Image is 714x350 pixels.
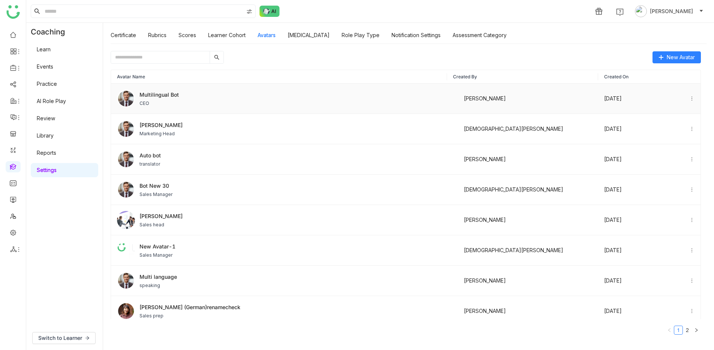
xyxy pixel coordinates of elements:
[633,5,705,17] button: [PERSON_NAME]
[258,32,276,38] a: Avatars
[604,125,622,133] div: [DATE]
[117,181,135,199] img: male.png
[139,151,161,159] span: Auto bot
[208,32,246,38] a: Learner Cohort
[391,32,441,38] a: Notification Settings
[37,167,57,173] a: Settings
[447,70,598,84] th: Created By
[38,334,82,342] span: Switch to Learner
[604,216,622,224] div: [DATE]
[139,182,172,190] span: Bot New 30
[139,121,183,129] span: [PERSON_NAME]
[635,5,647,17] img: avatar
[598,70,700,84] th: Created On
[139,161,161,168] span: translator
[26,23,76,41] div: Coaching
[453,124,592,133] div: [DEMOGRAPHIC_DATA][PERSON_NAME]
[117,90,135,108] img: male.png
[604,277,622,285] div: [DATE]
[652,51,701,63] button: New Avatar
[453,185,592,194] div: [DEMOGRAPHIC_DATA][PERSON_NAME]
[139,100,179,107] span: CEO
[453,155,462,164] img: 684a9aedde261c4b36a3ced9
[111,70,447,84] th: Avatar Name
[139,273,177,281] span: Multi language
[453,276,592,285] div: [PERSON_NAME]
[665,326,674,335] button: Previous Page
[139,282,177,289] span: speaking
[604,246,622,254] div: [DATE]
[139,221,183,228] span: Sales head
[453,185,462,194] img: 684a9b06de261c4b36a3cf65
[453,246,462,255] img: 684a9b06de261c4b36a3cf65
[453,94,462,103] img: 6860d480bc89cb0674c8c7e9
[246,9,252,15] img: search-type.svg
[453,215,462,224] img: 684a9b22de261c4b36a3d00f
[139,212,183,220] span: [PERSON_NAME]
[139,130,183,137] span: Marketing Head
[37,46,51,52] a: Learn
[453,32,507,38] a: Assessment Category
[683,326,692,335] li: 2
[117,241,135,259] img: 68c9481f52e66838b95152f1
[139,242,175,250] span: New Avatar-1
[453,215,592,224] div: [PERSON_NAME]
[37,132,54,139] a: Library
[604,185,622,194] div: [DATE]
[37,98,66,104] a: AI Role Play
[604,307,622,315] div: [DATE]
[453,94,592,103] div: [PERSON_NAME]
[37,81,57,87] a: Practice
[288,32,330,38] a: [MEDICAL_DATA]
[616,8,624,16] img: help.svg
[683,326,691,334] a: 2
[6,5,20,19] img: logo
[117,272,135,290] img: male.png
[674,326,683,335] li: 1
[453,307,462,316] img: 684a9b22de261c4b36a3d00f
[111,32,136,38] a: Certificate
[650,7,693,15] span: [PERSON_NAME]
[342,32,379,38] a: Role Play Type
[674,326,682,334] a: 1
[117,302,135,320] img: female.png
[37,63,53,70] a: Events
[117,211,135,229] img: 68c94f1052e66838b9518aed
[178,32,196,38] a: Scores
[139,303,240,311] span: [PERSON_NAME] (German)renamecheck
[453,124,462,133] img: 684a9b06de261c4b36a3cf65
[453,307,592,316] div: [PERSON_NAME]
[139,191,172,198] span: Sales Manager
[139,313,240,319] span: Sales prep
[37,150,56,156] a: Reports
[139,91,179,99] span: Multilingual Bot
[259,6,280,17] img: ask-buddy-normal.svg
[117,150,135,168] img: male.png
[453,276,462,285] img: 684a9aedde261c4b36a3ced9
[37,115,55,121] a: Review
[32,332,96,344] button: Switch to Learner
[117,120,135,138] img: male.png
[453,155,592,164] div: [PERSON_NAME]
[667,53,695,61] span: New Avatar
[604,94,622,103] div: [DATE]
[604,155,622,163] div: [DATE]
[139,252,175,259] span: Sales Manager
[453,246,592,255] div: [DEMOGRAPHIC_DATA][PERSON_NAME]
[148,32,166,38] a: Rubrics
[692,326,701,335] button: Next Page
